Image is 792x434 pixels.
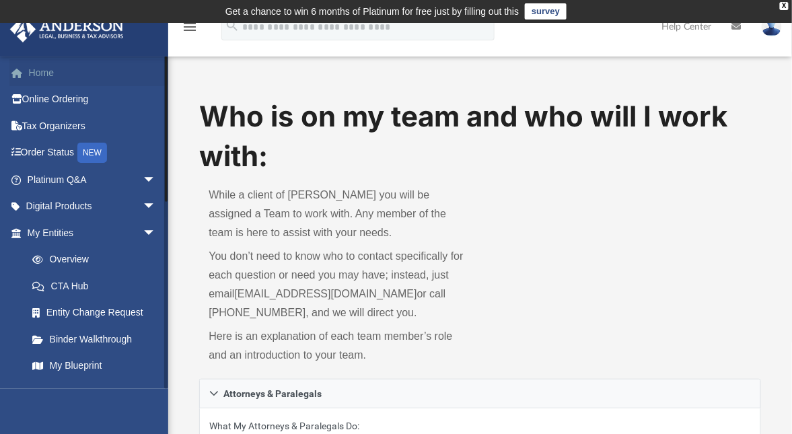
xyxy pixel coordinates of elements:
a: CTA Hub [19,273,176,299]
div: Get a chance to win 6 months of Platinum for free just by filling out this [225,3,519,20]
a: menu [182,26,198,35]
h1: Who is on my team and who will I work with: [199,97,760,176]
a: Digital Productsarrow_drop_down [9,193,176,220]
div: NEW [77,143,107,163]
a: Online Ordering [9,86,176,113]
a: Tax Organizers [9,112,176,139]
span: Attorneys & Paralegals [223,389,322,398]
a: Order StatusNEW [9,139,176,167]
a: My Entitiesarrow_drop_down [9,219,176,246]
a: My Blueprint [19,353,170,379]
a: Entity Change Request [19,299,176,326]
span: arrow_drop_down [143,219,170,247]
a: Home [9,59,176,86]
span: arrow_drop_down [143,166,170,194]
p: You don’t need to know who to contact specifically for each question or need you may have; instea... [209,247,470,322]
a: [EMAIL_ADDRESS][DOMAIN_NAME] [235,288,417,299]
a: Platinum Q&Aarrow_drop_down [9,166,176,193]
img: User Pic [762,17,782,36]
span: arrow_drop_down [143,193,170,221]
i: menu [182,19,198,35]
a: Attorneys & Paralegals [199,379,760,408]
div: close [780,2,789,10]
p: While a client of [PERSON_NAME] you will be assigned a Team to work with. Any member of the team ... [209,186,470,242]
a: Overview [19,246,176,273]
a: survey [525,3,567,20]
img: Anderson Advisors Platinum Portal [6,16,128,42]
i: search [225,18,240,33]
a: Binder Walkthrough [19,326,176,353]
a: Tax Due Dates [19,379,176,406]
p: Here is an explanation of each team member’s role and an introduction to your team. [209,327,470,365]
